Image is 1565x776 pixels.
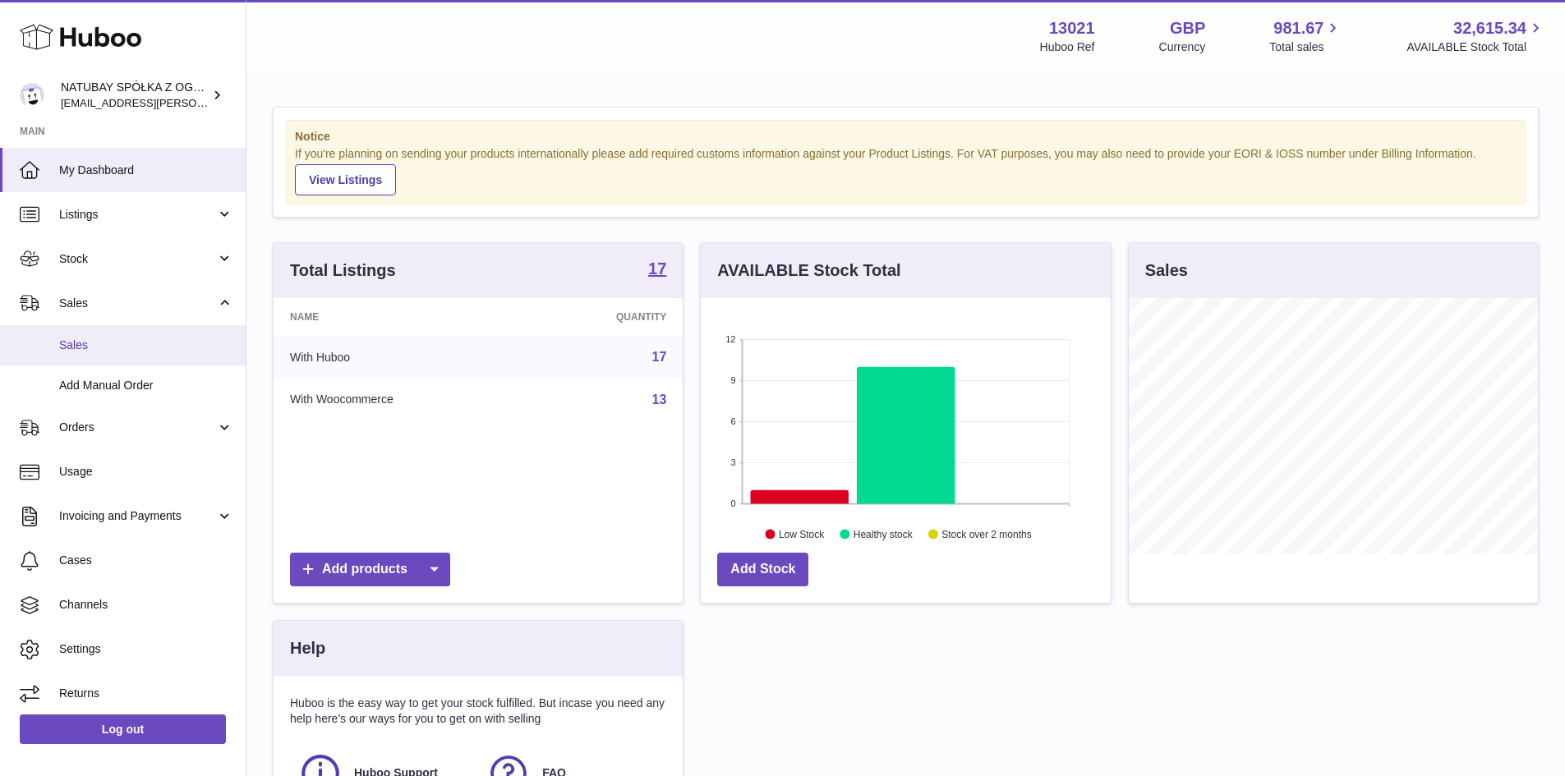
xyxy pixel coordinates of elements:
[59,378,233,393] span: Add Manual Order
[274,336,527,379] td: With Huboo
[59,420,216,435] span: Orders
[20,714,226,744] a: Log out
[1269,17,1342,55] a: 981.67 Total sales
[1145,259,1188,282] h3: Sales
[717,553,808,586] a: Add Stock
[731,375,736,385] text: 9
[1049,17,1095,39] strong: 13021
[1159,39,1206,55] div: Currency
[59,686,233,701] span: Returns
[274,379,527,421] td: With Woocommerce
[1273,17,1323,39] span: 981.67
[1453,17,1526,39] span: 32,615.34
[290,553,450,586] a: Add products
[59,508,216,524] span: Invoicing and Payments
[59,553,233,568] span: Cases
[295,146,1517,195] div: If you're planning on sending your products internationally please add required customs informati...
[1170,17,1205,39] strong: GBP
[290,259,396,282] h3: Total Listings
[731,498,736,508] text: 0
[648,260,666,280] a: 17
[290,696,666,727] p: Huboo is the easy way to get your stock fulfilled. But incase you need any help here's our ways f...
[717,259,900,282] h3: AVAILABLE Stock Total
[1406,39,1545,55] span: AVAILABLE Stock Total
[59,163,233,178] span: My Dashboard
[652,350,667,364] a: 17
[648,260,666,277] strong: 17
[61,96,329,109] span: [EMAIL_ADDRESS][PERSON_NAME][DOMAIN_NAME]
[731,416,736,426] text: 6
[726,334,736,344] text: 12
[59,464,233,480] span: Usage
[527,298,683,336] th: Quantity
[295,129,1517,145] strong: Notice
[59,296,216,311] span: Sales
[290,637,325,659] h3: Help
[59,251,216,267] span: Stock
[61,80,209,111] div: NATUBAY SPÓŁKA Z OGRANICZONĄ ODPOWIEDZIALNOŚCIĄ
[20,83,44,108] img: kacper.antkowski@natubay.pl
[854,528,914,540] text: Healthy stock
[59,597,233,613] span: Channels
[59,641,233,657] span: Settings
[731,457,736,467] text: 3
[1406,17,1545,55] a: 32,615.34 AVAILABLE Stock Total
[652,393,667,406] a: 13
[942,528,1032,540] text: Stock over 2 months
[59,337,233,353] span: Sales
[1040,39,1095,55] div: Huboo Ref
[1269,39,1342,55] span: Total sales
[779,528,825,540] text: Low Stock
[59,207,216,223] span: Listings
[295,164,396,195] a: View Listings
[274,298,527,336] th: Name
